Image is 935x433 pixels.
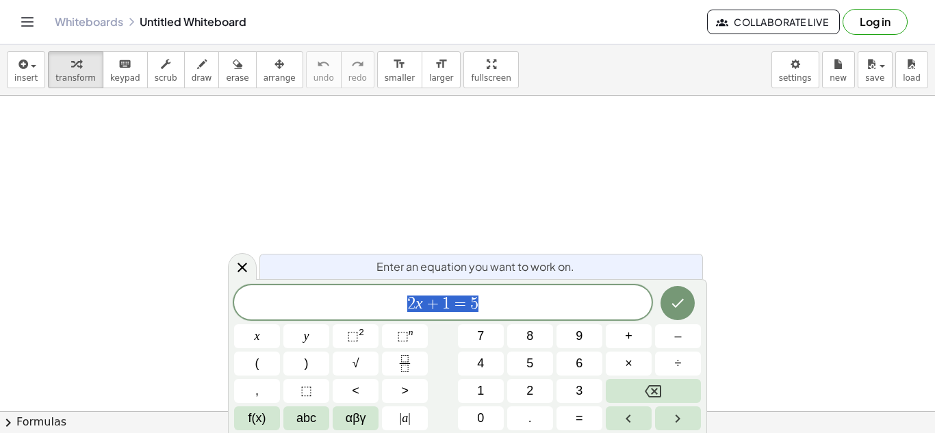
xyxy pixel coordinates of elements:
[393,56,406,73] i: format_size
[458,324,504,348] button: 7
[382,406,428,430] button: Absolute value
[408,411,411,425] span: |
[283,352,329,376] button: )
[234,324,280,348] button: x
[300,382,312,400] span: ⬚
[377,51,422,88] button: format_sizesmaller
[507,406,553,430] button: .
[347,329,359,343] span: ⬚
[255,354,259,373] span: (
[306,51,342,88] button: undoundo
[429,73,453,83] span: larger
[283,324,329,348] button: y
[576,354,582,373] span: 6
[333,352,379,376] button: Square root
[858,51,893,88] button: save
[55,73,96,83] span: transform
[655,406,701,430] button: Right arrow
[359,327,364,337] sup: 2
[341,51,374,88] button: redoredo
[423,296,443,312] span: +
[477,409,484,428] span: 0
[353,354,359,373] span: √
[55,15,123,29] a: Whiteboards
[283,406,329,430] button: Alphabet
[477,382,484,400] span: 1
[382,352,428,376] button: Fraction
[576,382,582,400] span: 3
[422,51,461,88] button: format_sizelarger
[346,409,366,428] span: αβγ
[255,327,260,345] span: x
[317,56,330,73] i: undo
[409,327,413,337] sup: n
[606,406,652,430] button: Left arrow
[400,409,411,428] span: a
[556,324,602,348] button: 9
[661,286,695,320] button: Done
[655,324,701,348] button: Minus
[556,379,602,403] button: 3
[184,51,220,88] button: draw
[333,379,379,403] button: Less than
[118,56,131,73] i: keyboard
[843,9,908,35] button: Log in
[313,73,334,83] span: undo
[526,354,533,373] span: 5
[903,73,921,83] span: load
[470,296,478,312] span: 5
[16,11,38,33] button: Toggle navigation
[296,409,316,428] span: abc
[477,327,484,345] span: 7
[400,411,402,425] span: |
[507,324,553,348] button: 8
[103,51,148,88] button: keyboardkeypad
[352,382,359,400] span: <
[771,51,819,88] button: settings
[895,51,928,88] button: load
[526,327,533,345] span: 8
[435,56,448,73] i: format_size
[382,324,428,348] button: Superscript
[450,296,470,312] span: =
[48,51,103,88] button: transform
[528,409,532,428] span: .
[351,56,364,73] i: redo
[458,406,504,430] button: 0
[333,324,379,348] button: Squared
[382,379,428,403] button: Greater than
[415,294,423,312] var: x
[830,73,847,83] span: new
[348,73,367,83] span: redo
[305,354,309,373] span: )
[556,406,602,430] button: Equals
[556,352,602,376] button: 6
[304,327,309,345] span: y
[192,73,212,83] span: draw
[526,382,533,400] span: 2
[625,354,632,373] span: ×
[407,296,415,312] span: 2
[458,352,504,376] button: 4
[606,324,652,348] button: Plus
[333,406,379,430] button: Greek alphabet
[655,352,701,376] button: Divide
[674,327,681,345] span: –
[401,382,409,400] span: >
[707,10,840,34] button: Collaborate Live
[248,409,266,428] span: f(x)
[283,379,329,403] button: Placeholder
[155,73,177,83] span: scrub
[234,352,280,376] button: (
[218,51,256,88] button: erase
[719,16,828,28] span: Collaborate Live
[507,352,553,376] button: 5
[256,51,303,88] button: arrange
[822,51,855,88] button: new
[471,73,511,83] span: fullscreen
[14,73,38,83] span: insert
[264,73,296,83] span: arrange
[442,296,450,312] span: 1
[110,73,140,83] span: keypad
[458,379,504,403] button: 1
